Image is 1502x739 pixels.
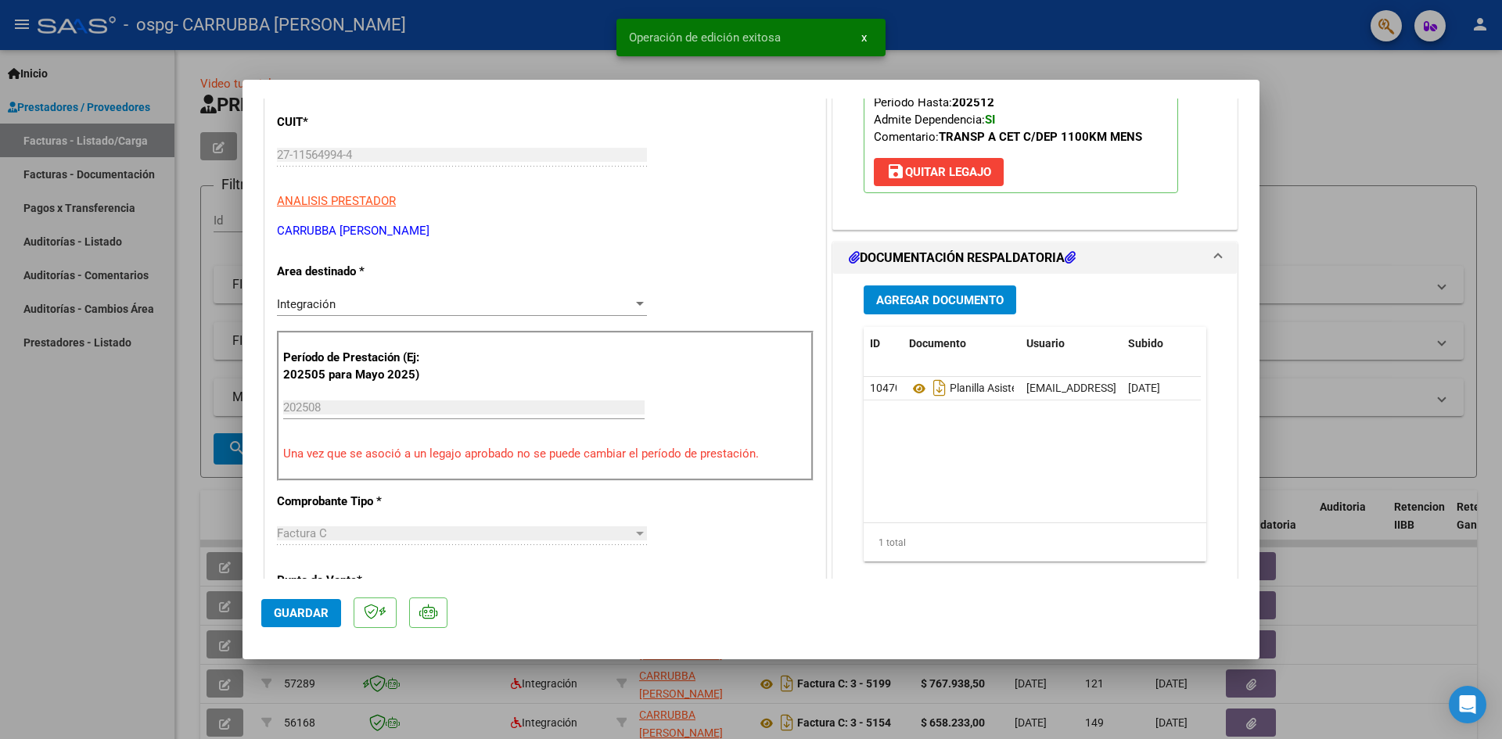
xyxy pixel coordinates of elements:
strong: TRANSP A CET C/DEP 1100KM MENS [939,130,1142,144]
span: Operación de edición exitosa [629,30,781,45]
div: 1 total [864,523,1206,562]
span: [EMAIL_ADDRESS][DOMAIN_NAME] - - CARRUBBA [PERSON_NAME] [1026,382,1356,394]
button: Quitar Legajo [874,158,1004,186]
span: [DATE] [1128,382,1160,394]
p: Período de Prestación (Ej: 202505 para Mayo 2025) [283,349,440,384]
span: Integración [277,297,336,311]
datatable-header-cell: Subido [1122,327,1200,361]
button: Guardar [261,599,341,627]
p: Comprobante Tipo * [277,493,438,511]
span: Planilla Asistencia [909,382,1037,395]
p: Punto de Venta [277,572,438,590]
button: x [849,23,879,52]
span: x [861,30,867,45]
p: Area destinado * [277,263,438,281]
span: Quitar Legajo [886,165,991,179]
p: CUIT [277,113,438,131]
span: Guardar [274,606,329,620]
h1: DOCUMENTACIÓN RESPALDATORIA [849,249,1076,267]
strong: SI [985,113,995,127]
i: Descargar documento [929,375,950,400]
mat-expansion-panel-header: DOCUMENTACIÓN RESPALDATORIA [833,242,1237,274]
div: DOCUMENTACIÓN RESPALDATORIA [833,274,1237,598]
span: CUIL: Nombre y Apellido: Período Desde: Período Hasta: Admite Dependencia: [874,44,1142,144]
mat-icon: save [886,162,905,181]
span: ID [870,337,880,350]
div: Open Intercom Messenger [1449,686,1486,723]
span: Comentario: [874,130,1142,144]
strong: 202512 [952,95,994,109]
span: Documento [909,337,966,350]
datatable-header-cell: ID [864,327,903,361]
datatable-header-cell: Acción [1200,327,1278,361]
span: Usuario [1026,337,1065,350]
p: Una vez que se asoció a un legajo aprobado no se puede cambiar el período de prestación. [283,445,807,463]
span: Factura C [277,526,327,540]
datatable-header-cell: Documento [903,327,1020,361]
span: 10470 [870,382,901,394]
button: Agregar Documento [864,285,1016,314]
datatable-header-cell: Usuario [1020,327,1122,361]
p: CARRUBBA [PERSON_NAME] [277,222,814,240]
span: Agregar Documento [876,293,1004,307]
span: ANALISIS PRESTADOR [277,194,396,208]
span: Subido [1128,337,1163,350]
